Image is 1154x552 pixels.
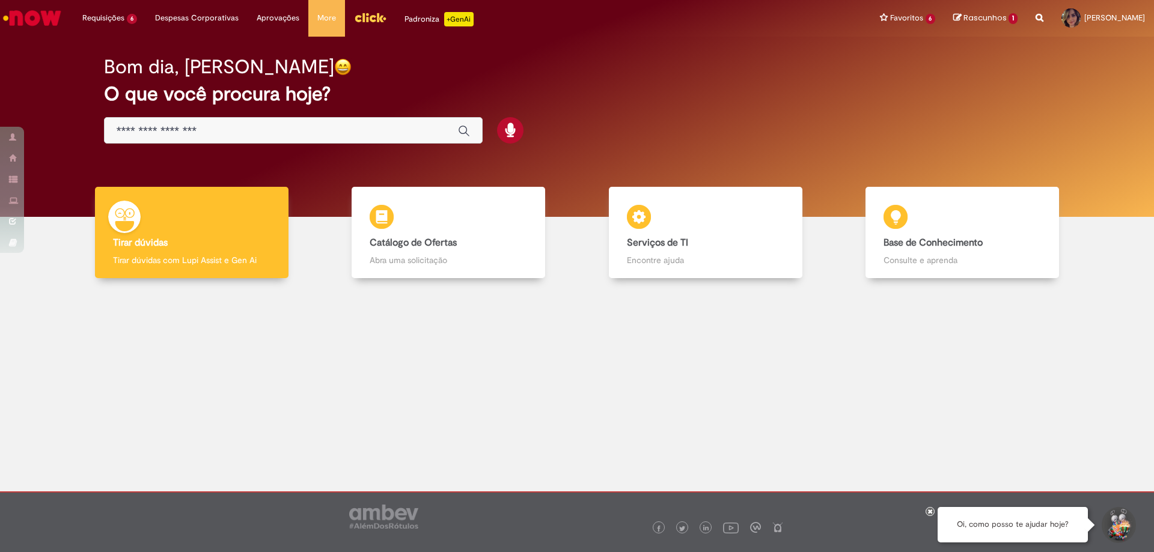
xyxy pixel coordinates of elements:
img: click_logo_yellow_360x200.png [354,8,386,26]
img: logo_footer_youtube.png [723,520,739,535]
img: logo_footer_facebook.png [656,526,662,532]
button: Iniciar Conversa de Suporte [1100,507,1136,543]
span: [PERSON_NAME] [1084,13,1145,23]
span: More [317,12,336,24]
span: Despesas Corporativas [155,12,239,24]
div: Oi, como posso te ajudar hoje? [938,507,1088,542]
h2: Bom dia, [PERSON_NAME] [104,56,334,77]
img: logo_footer_ambev_rotulo_gray.png [349,505,418,529]
b: Base de Conhecimento [884,237,983,249]
span: 1 [1009,13,1018,24]
img: logo_footer_linkedin.png [703,525,709,532]
img: logo_footer_workplace.png [750,522,761,533]
img: logo_footer_naosei.png [772,522,783,533]
b: Tirar dúvidas [113,237,168,249]
span: Aprovações [257,12,299,24]
p: Consulte e aprenda [884,254,1041,266]
p: Abra uma solicitação [370,254,527,266]
a: Serviços de TI Encontre ajuda [577,187,834,279]
b: Serviços de TI [627,237,688,249]
a: Rascunhos [953,13,1018,24]
img: happy-face.png [334,58,352,76]
div: Padroniza [405,12,474,26]
p: Encontre ajuda [627,254,784,266]
span: Requisições [82,12,124,24]
span: 6 [926,14,936,24]
p: +GenAi [444,12,474,26]
p: Tirar dúvidas com Lupi Assist e Gen Ai [113,254,270,266]
img: logo_footer_twitter.png [679,526,685,532]
span: Rascunhos [963,12,1007,23]
b: Catálogo de Ofertas [370,237,457,249]
img: ServiceNow [1,6,63,30]
a: Catálogo de Ofertas Abra uma solicitação [320,187,578,279]
a: Base de Conhecimento Consulte e aprenda [834,187,1091,279]
span: Favoritos [890,12,923,24]
span: 6 [127,14,137,24]
a: Tirar dúvidas Tirar dúvidas com Lupi Assist e Gen Ai [63,187,320,279]
h2: O que você procura hoje? [104,83,1051,105]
